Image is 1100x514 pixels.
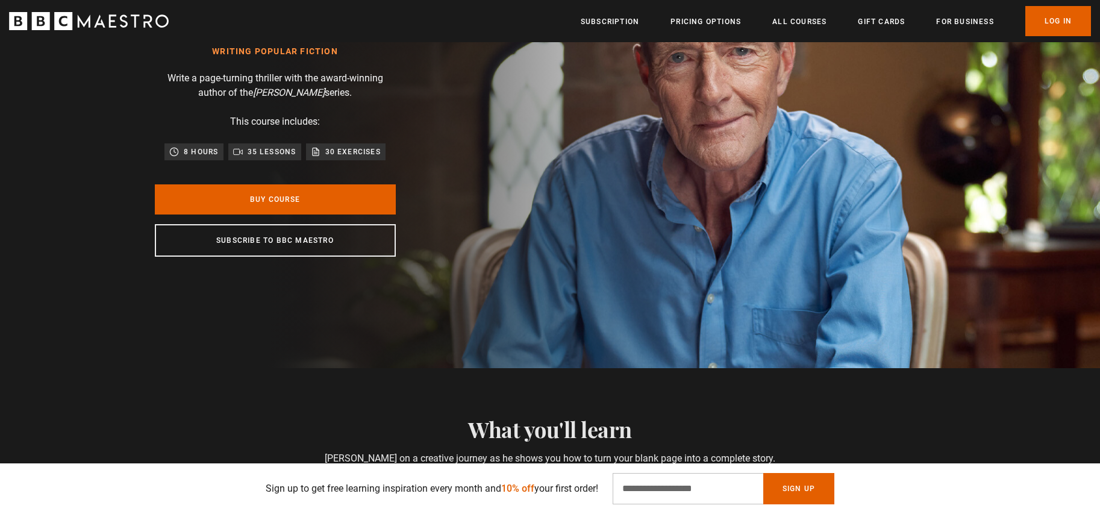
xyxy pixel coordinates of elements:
[317,416,784,442] h2: What you'll learn
[581,16,639,28] a: Subscription
[936,16,993,28] a: For business
[155,71,396,100] p: Write a page-turning thriller with the award-winning author of the series.
[317,451,784,466] p: [PERSON_NAME] on a creative journey as he shows you how to turn your blank page into a complete s...
[858,16,905,28] a: Gift Cards
[772,16,827,28] a: All Courses
[230,114,320,129] p: This course includes:
[167,47,383,57] h1: Writing Popular Fiction
[1025,6,1091,36] a: Log In
[501,483,534,494] span: 10% off
[155,184,396,215] a: Buy Course
[9,12,169,30] svg: BBC Maestro
[670,16,741,28] a: Pricing Options
[266,481,598,496] p: Sign up to get free learning inspiration every month and your first order!
[184,146,218,158] p: 8 hours
[325,146,381,158] p: 30 exercises
[763,473,834,504] button: Sign Up
[155,224,396,257] a: Subscribe to BBC Maestro
[581,6,1091,36] nav: Primary
[248,146,296,158] p: 35 lessons
[253,87,325,98] i: [PERSON_NAME]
